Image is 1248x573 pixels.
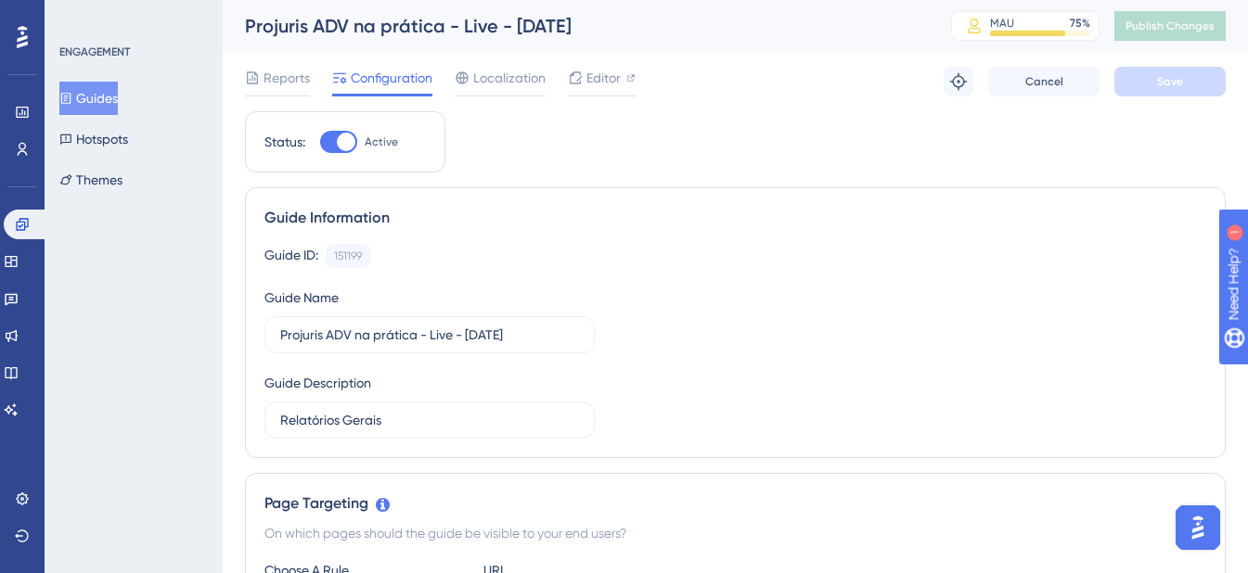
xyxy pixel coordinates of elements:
[245,13,905,39] div: Projuris ADV na prática - Live - [DATE]
[59,163,122,197] button: Themes
[264,492,1206,515] div: Page Targeting
[1126,19,1215,33] span: Publish Changes
[264,286,339,309] div: Guide Name
[1070,16,1090,31] div: 75 %
[59,45,130,59] div: ENGAGEMENT
[264,67,310,89] span: Reports
[280,325,579,345] input: Type your Guide’s Name here
[280,410,579,430] input: Type your Guide’s Description here
[264,207,1206,229] div: Guide Information
[264,131,305,153] div: Status:
[59,122,128,156] button: Hotspots
[1114,67,1226,96] button: Save
[264,244,318,268] div: Guide ID:
[1157,74,1183,89] span: Save
[1114,11,1226,41] button: Publish Changes
[59,82,118,115] button: Guides
[990,16,1014,31] div: MAU
[1170,500,1226,555] iframe: UserGuiding AI Assistant Launcher
[334,248,362,263] div: 151199
[264,372,371,394] div: Guide Description
[988,67,1100,96] button: Cancel
[129,9,135,24] div: 1
[1025,74,1063,89] span: Cancel
[44,5,116,27] span: Need Help?
[473,67,546,89] span: Localization
[351,67,432,89] span: Configuration
[586,67,621,89] span: Editor
[365,134,398,149] span: Active
[264,522,1206,544] div: On which pages should the guide be visible to your end users?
